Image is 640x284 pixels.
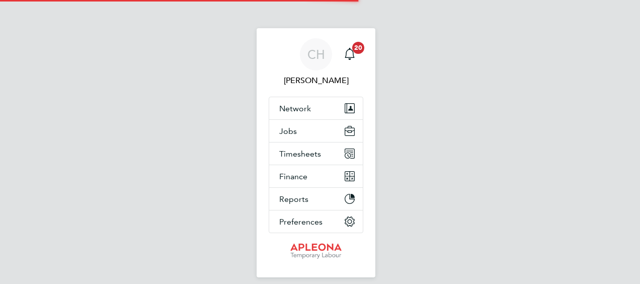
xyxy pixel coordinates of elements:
a: Go to home page [269,243,363,259]
span: Preferences [279,217,323,227]
button: Network [269,97,363,119]
button: Finance [269,165,363,187]
img: apleona-logo-retina.png [290,243,342,259]
a: 20 [340,38,360,70]
button: Jobs [269,120,363,142]
span: Finance [279,172,307,181]
a: CH[PERSON_NAME] [269,38,363,87]
span: Reports [279,194,308,204]
span: Jobs [279,126,297,136]
nav: Main navigation [257,28,375,277]
button: Preferences [269,210,363,233]
button: Timesheets [269,143,363,165]
span: CH [307,48,325,61]
span: Network [279,104,311,113]
span: Timesheets [279,149,321,159]
span: 20 [352,42,364,54]
button: Reports [269,188,363,210]
span: Carl Hart [269,75,363,87]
